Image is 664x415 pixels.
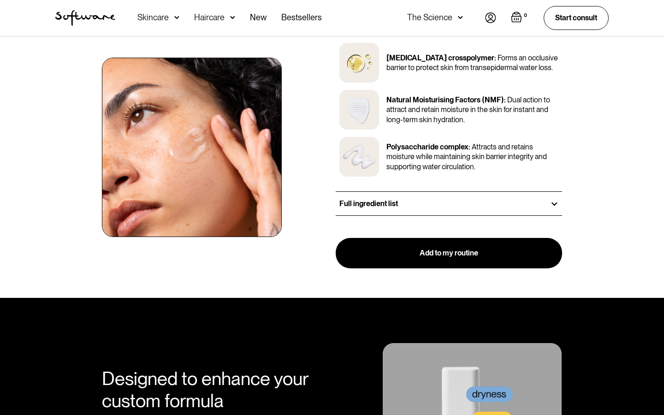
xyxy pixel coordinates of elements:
img: arrow down [174,13,179,22]
img: arrow down [230,13,235,22]
p: Polysaccharide complex [386,142,468,151]
div: Skincare [137,13,169,22]
p: : [504,95,506,104]
div: Haircare [194,13,225,22]
p: Dual action to attract and retain moisture in the skin for instant and long-term skin hydration. [386,95,550,124]
p: : [494,53,496,62]
p: : [468,142,470,151]
img: arrow down [458,13,463,22]
a: Add to my routine [336,238,562,268]
a: Open empty cart [511,12,529,24]
a: home [55,10,115,26]
div: 0 [522,12,529,20]
div: The Science [407,13,452,22]
img: Software Logo [55,10,115,26]
p: Attracts and retains moisture while maintaining skin barrier integrity and supporting water circu... [386,142,547,171]
p: [MEDICAL_DATA] crosspolymer [386,53,494,62]
h2: Designed to enhance your custom formula [102,368,328,412]
p: Natural Moisturising Factors (NMF) [386,95,504,104]
h3: Full ingredient list [339,199,398,208]
a: Start consult [544,6,609,30]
